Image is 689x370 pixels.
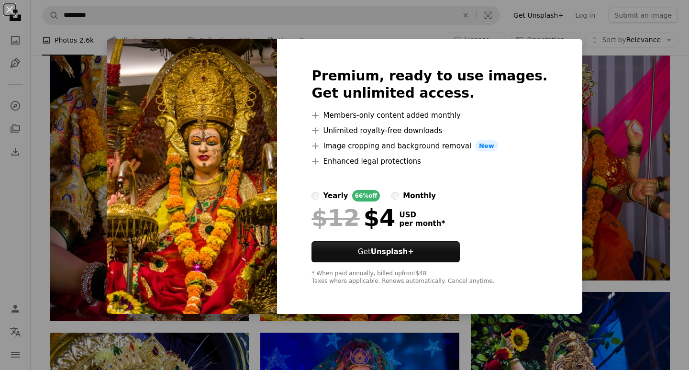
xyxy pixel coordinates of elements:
[399,211,445,219] span: USD
[399,219,445,228] span: per month *
[311,156,547,167] li: Enhanced legal protections
[311,205,359,230] span: $12
[107,39,277,314] img: premium_photo-1675597047089-c2a41145b77d
[311,67,547,102] h2: Premium, ready to use images. Get unlimited access.
[311,205,395,230] div: $4
[311,270,547,285] div: * When paid annually, billed upfront $48 Taxes where applicable. Renews automatically. Cancel any...
[403,190,436,202] div: monthly
[311,110,547,121] li: Members-only content added monthly
[311,192,319,200] input: yearly66%off
[391,192,399,200] input: monthly
[311,125,547,136] li: Unlimited royalty-free downloads
[371,247,414,256] strong: Unsplash+
[311,241,460,262] button: GetUnsplash+
[475,140,498,152] span: New
[311,140,547,152] li: Image cropping and background removal
[352,190,380,202] div: 66% off
[323,190,348,202] div: yearly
